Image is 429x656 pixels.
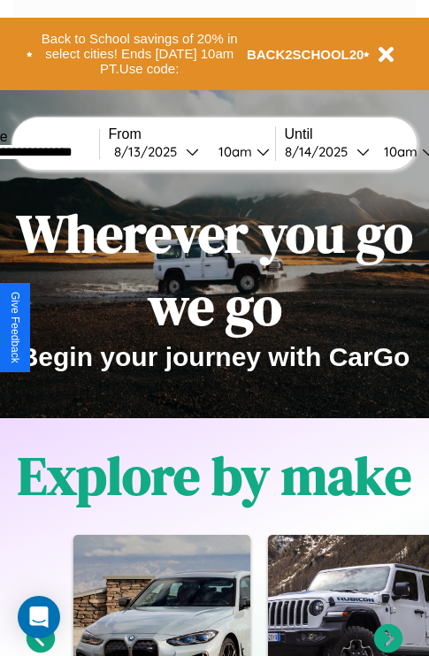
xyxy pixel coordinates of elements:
[109,142,204,161] button: 8/13/2025
[204,142,275,161] button: 10am
[210,143,257,160] div: 10am
[285,143,356,160] div: 8 / 14 / 2025
[18,596,60,638] div: Open Intercom Messenger
[247,47,364,62] b: BACK2SCHOOL20
[109,126,275,142] label: From
[33,27,247,81] button: Back to School savings of 20% in select cities! Ends [DATE] 10am PT.Use code:
[114,143,186,160] div: 8 / 13 / 2025
[18,439,411,512] h1: Explore by make
[375,143,422,160] div: 10am
[9,292,21,363] div: Give Feedback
